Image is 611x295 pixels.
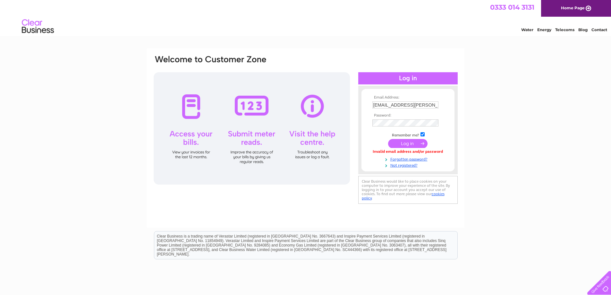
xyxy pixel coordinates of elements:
a: Contact [591,27,607,32]
a: cookies policy [362,192,445,200]
a: Telecoms [555,27,574,32]
img: logo.png [21,17,54,36]
a: Forgotten password? [372,156,445,162]
th: Password: [371,113,445,118]
a: Not registered? [372,162,445,168]
td: Remember me? [371,131,445,138]
a: Water [521,27,533,32]
a: 0333 014 3131 [490,3,534,11]
th: Email Address: [371,95,445,100]
div: Invalid email address and/or password [372,150,444,154]
div: Clear Business would like to place cookies on your computer to improve your experience of the sit... [358,176,458,204]
div: Clear Business is a trading name of Verastar Limited (registered in [GEOGRAPHIC_DATA] No. 3667643... [154,4,457,31]
a: Energy [537,27,551,32]
a: Blog [578,27,588,32]
input: Submit [388,139,428,148]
